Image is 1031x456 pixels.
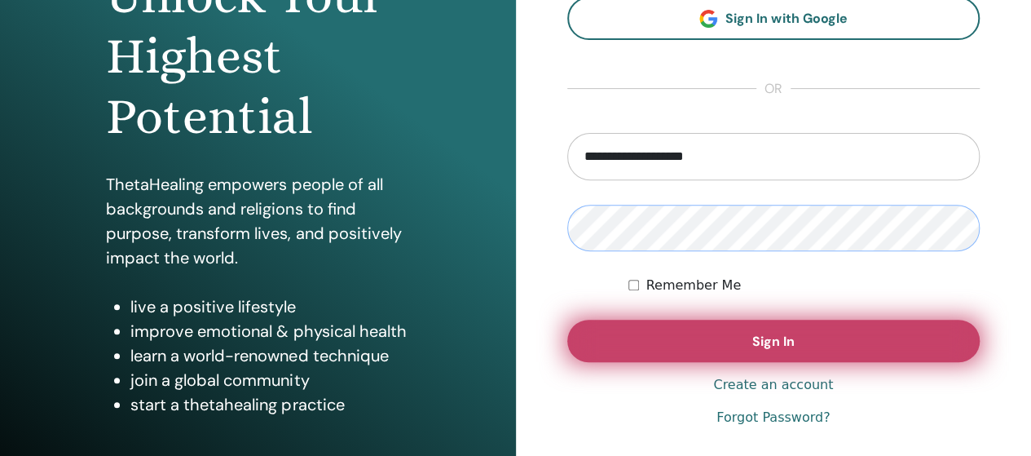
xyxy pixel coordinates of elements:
div: Keep me authenticated indefinitely or until I manually logout [628,276,980,295]
li: improve emotional & physical health [130,319,409,343]
span: Sign In [752,333,795,350]
span: Sign In with Google [725,10,847,27]
p: ThetaHealing empowers people of all backgrounds and religions to find purpose, transform lives, a... [106,172,409,270]
button: Sign In [567,320,980,362]
span: or [756,79,791,99]
label: Remember Me [645,276,741,295]
li: live a positive lifestyle [130,294,409,319]
li: learn a world-renowned technique [130,343,409,368]
a: Forgot Password? [716,408,830,427]
li: start a thetahealing practice [130,392,409,417]
li: join a global community [130,368,409,392]
a: Create an account [713,375,833,395]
